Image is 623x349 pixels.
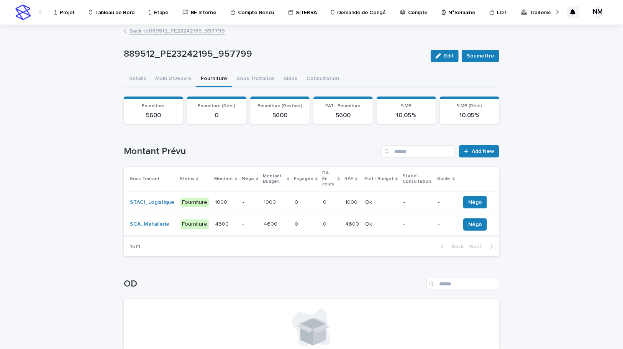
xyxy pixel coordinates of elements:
p: 0 [295,220,300,228]
a: Back to889512_PE23242195_957799 [130,26,225,35]
p: 0 [323,198,328,206]
button: Soumettre [462,50,499,62]
p: Status [180,175,194,183]
p: 4600 [215,220,230,228]
p: - [403,199,432,206]
p: Montant [214,175,233,183]
p: 889512_PE23242195_957799 [124,49,425,60]
p: Négo [242,175,254,183]
button: Négo [463,218,487,231]
p: Etat - Budget [364,175,393,183]
a: SCA_Métallerie [130,221,169,228]
button: Next [467,243,499,250]
p: 1 of 1 [124,238,146,256]
button: Details [124,71,151,87]
span: Négo [468,221,482,228]
img: stacker-logo-s-only.png [15,5,31,20]
span: %MB (Réel) [457,104,482,108]
a: STACI_Logistique [130,199,174,206]
span: Fourniture (Réel) [198,104,236,108]
span: Soumettre [467,52,494,60]
p: 5600 [318,112,368,119]
button: Consultation [302,71,344,87]
span: Fourniture [142,104,165,108]
p: - [438,221,454,228]
p: RAE [344,175,353,183]
a: Add New [459,145,499,157]
span: Next [470,244,487,249]
span: Edit [444,53,454,59]
button: Négo [463,196,487,208]
button: Sous Traitance [232,71,279,87]
p: 5600 [255,112,305,119]
p: 10.05 % [444,112,495,119]
span: Négo [468,198,482,206]
p: 1000 [264,198,278,206]
div: NM [592,6,604,18]
p: - [403,221,432,228]
span: Back [447,244,464,249]
p: 0 [295,198,300,206]
tr: SCA_Métallerie Fourniture46004600 -46004600 00 00 46004600 OkOk --Négo [124,213,499,236]
p: - [243,221,257,228]
p: 4600 [264,220,279,228]
p: Ok [365,220,374,228]
h1: OD [124,279,423,290]
input: Search [426,278,499,290]
button: Main d'Oeuvre [151,71,196,87]
p: 10.05 % [381,112,431,119]
p: Montant-Budget [263,172,285,186]
p: DA-En cours [322,169,336,188]
p: - [438,199,454,206]
button: Back [434,243,467,250]
span: Fourniture (Restant) [257,104,302,108]
span: PAT - Fourniture [326,104,361,108]
span: %MB [401,104,412,108]
p: 4600 [345,220,361,228]
h1: Montant Prévu [124,146,379,157]
button: Aléas [279,71,302,87]
p: - [243,199,257,206]
p: 0 [192,112,242,119]
div: Fourniture [180,220,209,229]
tr: STACI_Logistique Fourniture10001000 -10001000 00 00 10001000 OkOk --Négo [124,191,499,213]
p: Ok [365,198,374,206]
p: Solde [438,175,451,183]
span: Add New [472,149,494,154]
input: Search [382,145,454,157]
p: Engagée [294,175,313,183]
p: 1000 [345,198,359,206]
div: Fourniture [180,198,209,207]
button: Fourniture [196,71,232,87]
p: Statut - Consultation [403,172,433,186]
p: 0 [323,220,328,228]
p: 5600 [128,112,179,119]
p: Sous Traitant [130,175,159,183]
button: Edit [431,50,459,62]
p: 1000 [215,198,229,206]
